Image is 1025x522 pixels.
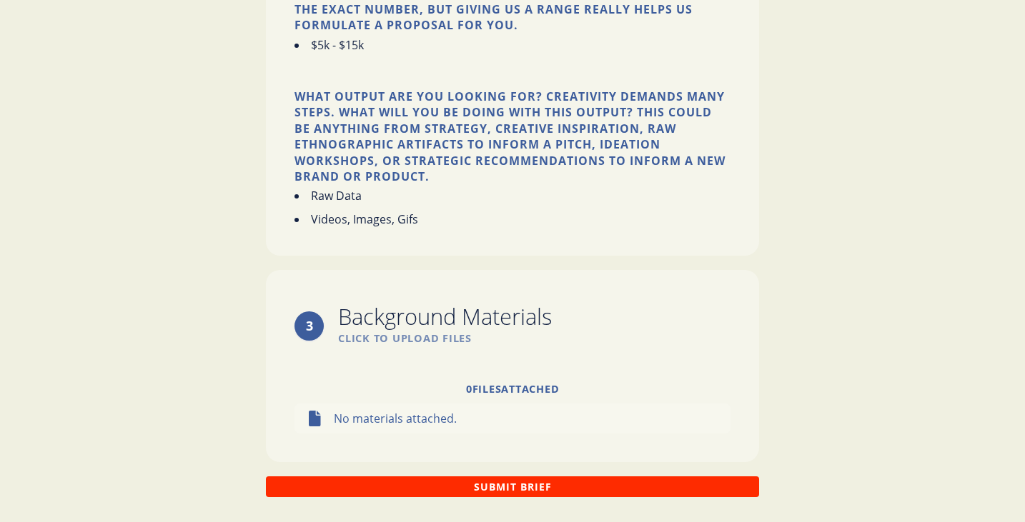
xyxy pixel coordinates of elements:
li: Videos, Images, Gifs [294,211,418,227]
div: 3 [294,311,324,341]
div: Background Materials [338,306,552,328]
div: No materials attached. [294,403,731,433]
button: Submit Brief [266,476,759,497]
li: Raw Data [294,188,418,204]
p: What output are you looking for? Creativity demands many steps. What will you be doing with this ... [294,89,731,184]
span: Click to upload files [338,331,552,346]
li: $5k - $15k [294,37,364,53]
div: 0 file s attached [294,382,731,396]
